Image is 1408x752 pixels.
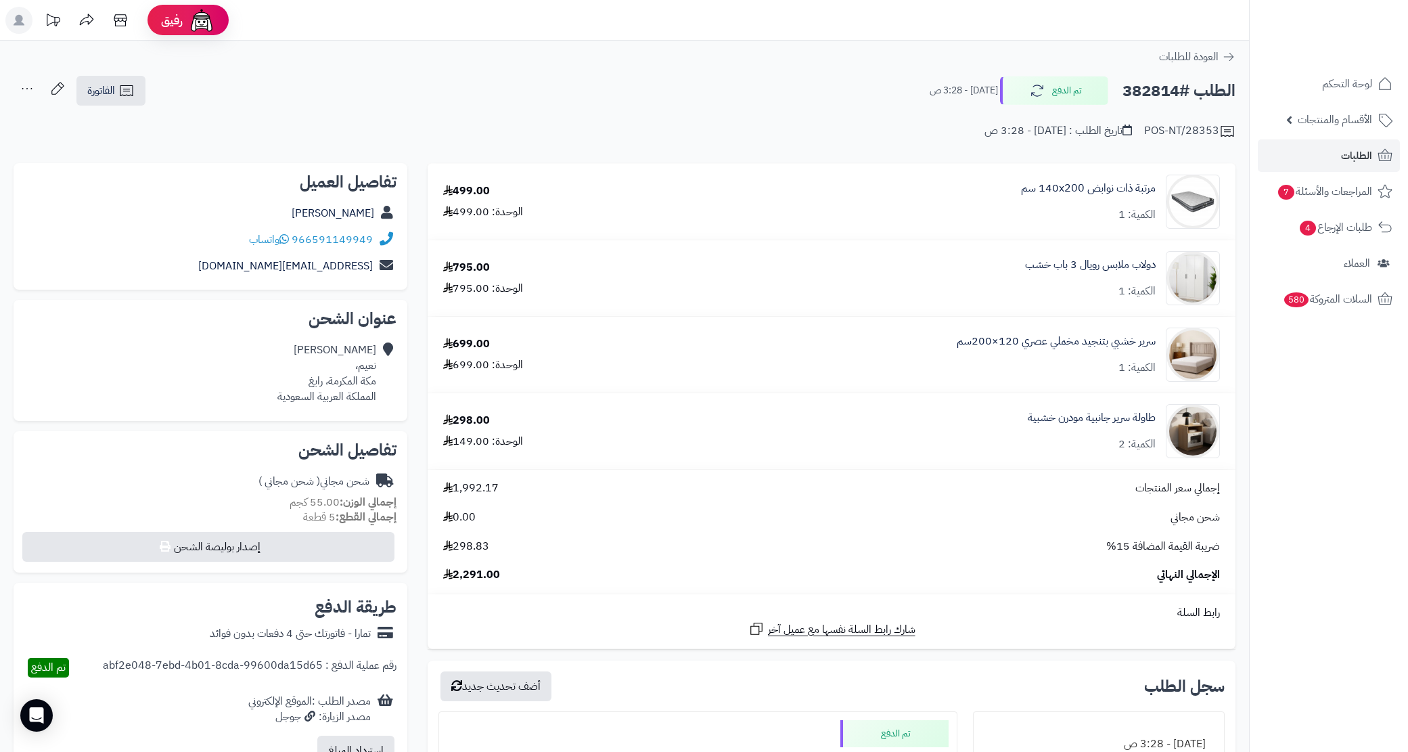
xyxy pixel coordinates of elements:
[1025,257,1156,273] a: دولاب ملابس رويال 3 باب خشب
[103,658,396,678] div: رقم عملية الدفع : abf2e048-7ebd-4b01-8cda-99600da15d65
[1258,247,1400,280] a: العملاء
[258,473,320,489] span: ( شحن مجاني )
[1166,175,1219,229] img: 1702551583-26-90x90.jpg
[24,442,396,458] h2: تفاصيل الشحن
[1144,123,1235,139] div: POS-NT/28353
[1298,218,1372,237] span: طلبات الإرجاع
[1135,481,1220,496] span: إجمالي سعر المنتجات
[1166,328,1219,382] img: 1756283185-1-90x90.jpg
[290,494,396,510] small: 55.00 كجم
[24,174,396,190] h2: تفاصيل العميل
[22,532,394,562] button: إصدار بوليصة الشحن
[443,281,523,296] div: الوحدة: 795.00
[1322,74,1372,93] span: لوحة التحكم
[248,694,371,725] div: مصدر الطلب :الموقع الإلكتروني
[443,336,490,352] div: 699.00
[443,481,499,496] span: 1,992.17
[443,510,476,525] span: 0.00
[1258,139,1400,172] a: الطلبات
[292,231,373,248] a: 966591149949
[24,311,396,327] h2: عنوان الشحن
[1118,437,1156,452] div: الكمية: 2
[1258,175,1400,208] a: المراجعات والأسئلة7
[1118,284,1156,299] div: الكمية: 1
[1106,539,1220,554] span: ضريبة القيمة المضافة 15%
[249,231,289,248] a: واتساب
[1316,10,1395,39] img: logo-2.png
[188,7,215,34] img: ai-face.png
[1166,251,1219,305] img: 1747845352-1-90x90.jpg
[1166,404,1219,458] img: 1758961140-110117010030-90x90.jpg
[768,622,915,638] span: شارك رابط السلة نفسها مع عميل آخر
[1283,290,1372,309] span: السلات المتروكة
[433,605,1230,621] div: رابط السلة
[1258,283,1400,315] a: السلات المتروكة580
[1278,185,1294,200] span: 7
[1028,410,1156,426] a: طاولة سرير جانبية مودرن خشبية
[31,659,66,676] span: تم الدفع
[1284,292,1309,307] span: 580
[443,539,489,554] span: 298.83
[1341,146,1372,165] span: الطلبات
[248,709,371,725] div: مصدر الزيارة: جوجل
[748,621,915,638] a: شارك رابط السلة نفسها مع عميل آخر
[840,720,949,747] div: تم الدفع
[443,260,490,275] div: 795.00
[930,84,998,97] small: [DATE] - 3:28 ص
[161,12,183,28] span: رفيق
[1118,360,1156,376] div: الكمية: 1
[1000,76,1108,105] button: تم الدفع
[210,626,371,642] div: تمارا - فاتورتك حتى 4 دفعات بدون فوائد
[1159,49,1219,65] span: العودة للطلبات
[443,567,500,583] span: 2,291.00
[984,123,1132,139] div: تاريخ الطلب : [DATE] - 3:28 ص
[303,509,396,525] small: 5 قطعة
[1159,49,1235,65] a: العودة للطلبات
[315,599,396,615] h2: طريقة الدفع
[198,258,373,274] a: [EMAIL_ADDRESS][DOMAIN_NAME]
[292,205,374,221] a: [PERSON_NAME]
[87,83,115,99] span: الفاتورة
[443,204,523,220] div: الوحدة: 499.00
[336,509,396,525] strong: إجمالي القطع:
[1258,211,1400,244] a: طلبات الإرجاع4
[1258,68,1400,100] a: لوحة التحكم
[1277,182,1372,201] span: المراجعات والأسئلة
[1300,221,1316,236] span: 4
[440,671,551,701] button: أضف تحديث جديد
[76,76,145,106] a: الفاتورة
[277,342,376,404] div: [PERSON_NAME] نعيم، ‏مكة المكرمة، رابغ المملكة العربية السعودية
[1122,77,1235,105] h2: الطلب #382814
[443,183,490,199] div: 499.00
[1021,181,1156,196] a: مرتبة ذات نوابض 140x200 سم
[340,494,396,510] strong: إجمالي الوزن:
[443,413,490,428] div: 298.00
[1157,567,1220,583] span: الإجمالي النهائي
[443,434,523,449] div: الوحدة: 149.00
[20,699,53,732] div: Open Intercom Messenger
[1144,678,1225,694] h3: سجل الطلب
[1298,110,1372,129] span: الأقسام والمنتجات
[1118,207,1156,223] div: الكمية: 1
[36,7,70,37] a: تحديثات المنصة
[1344,254,1370,273] span: العملاء
[1171,510,1220,525] span: شحن مجاني
[443,357,523,373] div: الوحدة: 699.00
[957,334,1156,349] a: سرير خشبي بتنجيد مخملي عصري 120×200سم
[258,474,369,489] div: شحن مجاني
